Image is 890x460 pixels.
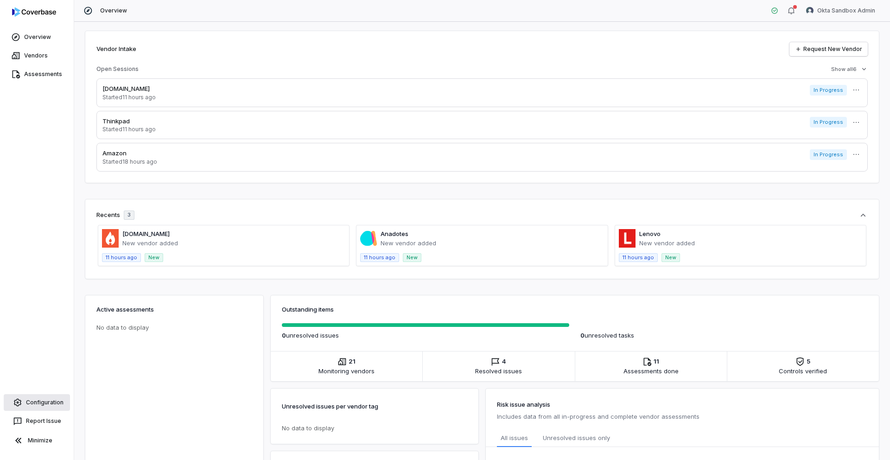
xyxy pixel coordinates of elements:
a: Assessments [2,66,72,83]
a: Vendors [2,47,72,64]
span: Resolved issues [475,366,522,376]
p: Thinkpad [102,117,156,126]
span: 3 [127,211,131,218]
p: Includes data from all in-progress and complete vendor assessments [497,411,868,422]
a: ThinkpadStarted11 hours agoIn Progress [96,111,868,140]
p: Started 11 hours ago [102,126,156,133]
button: Recents3 [96,211,868,220]
a: Request New Vendor [789,42,868,56]
div: Recents [96,211,134,220]
span: Unresolved issues only [543,433,610,443]
img: Okta Sandbox Admin avatar [806,7,814,14]
span: 11 [654,357,659,366]
h3: Risk issue analysis [497,400,868,409]
p: No data to display [96,323,256,332]
span: All issues [501,433,528,442]
p: unresolved task s [580,331,868,340]
a: Overview [2,29,72,45]
span: In Progress [810,149,847,160]
p: No data to display [282,424,467,433]
p: [DOMAIN_NAME] [102,84,156,94]
span: Controls verified [779,366,827,376]
button: Report Issue [4,413,70,429]
h3: Active assessments [96,305,252,314]
p: Started 18 hours ago [102,158,157,166]
button: Minimize [4,431,70,450]
p: Started 11 hours ago [102,94,156,101]
span: Okta Sandbox Admin [817,7,875,14]
span: Overview [100,7,127,14]
span: 0 [282,332,286,339]
button: Okta Sandbox Admin avatarOkta Sandbox Admin [801,4,881,18]
span: 4 [502,357,506,366]
a: Lenovo [639,230,661,237]
img: logo-D7KZi-bG.svg [12,7,56,17]
span: Assessments done [623,366,679,376]
span: 0 [580,332,585,339]
span: In Progress [810,117,847,128]
p: unresolved issue s [282,331,569,340]
span: 5 [807,357,810,366]
h2: Vendor Intake [96,45,136,54]
a: Anadotes [381,230,408,237]
a: Configuration [4,394,70,411]
button: Show all6 [828,61,871,77]
h3: Open Sessions [96,65,139,73]
p: Amazon [102,149,157,158]
a: AmazonStarted18 hours agoIn Progress [96,143,868,172]
h3: Outstanding items [282,305,868,314]
span: 21 [349,357,356,366]
span: Monitoring vendors [318,366,375,376]
p: Unresolved issues per vendor tag [282,400,378,413]
a: [DOMAIN_NAME] [122,230,170,237]
span: In Progress [810,85,847,96]
a: [DOMAIN_NAME]Started11 hours agoIn Progress [96,78,868,107]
